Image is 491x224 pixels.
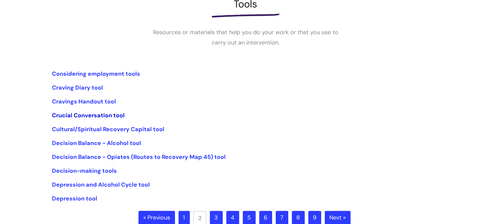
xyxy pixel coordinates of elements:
a: Decision-making tools [52,167,117,175]
a: Decision Balance - Opiates (Routes to Recovery Map 45) tool [52,153,226,161]
a: Considering employment tools [52,70,140,78]
a: Depression tool [52,195,97,202]
a: Cravings Handout tool [52,98,116,105]
p: Resources or materials that help you do your work or that you use to carry out an intervention. [149,27,343,48]
a: Crucial Conversation tool [52,112,125,119]
a: Craving Diary tool [52,84,103,92]
a: Cultural/Spiritual Recovery Capital tool [52,125,164,133]
a: Depression and Alcohol Cycle tool [52,181,150,189]
a: Decision Balance - Alcohol tool [52,139,141,147]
